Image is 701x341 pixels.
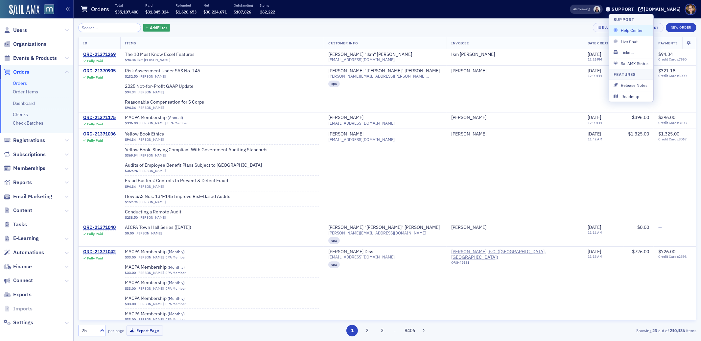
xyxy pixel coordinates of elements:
[125,296,208,302] a: MACPA Membership (Monthly)
[404,325,415,336] button: 8406
[125,162,262,168] a: Audits of Employee Benefit Plans Subject to [GEOGRAPHIC_DATA]
[125,115,208,121] span: MACPA Membership
[125,68,208,74] span: Risk Assessment Under SAS No. 145
[13,291,32,298] span: Exports
[87,122,103,126] div: Fully Paid
[669,328,686,333] strong: 210,136
[125,90,136,94] span: $94.34
[614,49,649,55] span: Tickets
[139,169,166,173] a: [PERSON_NAME]
[4,151,46,158] a: Subscriptions
[87,59,103,63] div: Fully Paid
[13,68,29,76] span: Orders
[451,68,486,74] div: [PERSON_NAME]
[139,153,166,158] a: [PERSON_NAME]
[588,73,602,78] time: 12:00 PM
[203,9,227,14] span: $30,224,671
[328,41,358,45] span: Customer Info
[168,311,185,316] span: ( Monthly )
[83,68,116,74] div: ORD-21370905
[13,263,32,270] span: Finance
[13,235,39,242] span: E-Learning
[143,24,170,32] button: AddFilter
[666,23,696,32] button: New Order
[166,302,186,306] div: CPA Member
[137,317,164,322] a: [PERSON_NAME]
[451,41,469,45] span: Invoicee
[4,277,33,284] a: Connect
[588,114,601,120] span: [DATE]
[4,235,39,242] a: E-Learning
[168,249,185,254] span: ( Monthly )
[614,93,649,99] span: Roadmap
[614,82,649,88] span: Release Notes
[614,71,636,77] h4: Features
[137,184,164,189] a: [PERSON_NAME]
[328,249,373,255] a: [PERSON_NAME] Diss
[328,121,395,126] span: [EMAIL_ADDRESS][DOMAIN_NAME]
[328,131,363,137] div: [PERSON_NAME]
[203,3,227,8] p: Net
[658,41,677,45] span: Payments
[593,23,633,32] button: Bulk Actions
[658,224,662,230] span: —
[108,328,124,333] label: per page
[328,81,340,87] div: cpa
[166,255,186,259] div: CPA Member
[139,121,166,125] a: [PERSON_NAME]
[4,193,52,200] a: Email Marketing
[451,131,486,137] div: [PERSON_NAME]
[139,200,166,204] a: [PERSON_NAME]
[137,137,164,142] a: [PERSON_NAME]
[168,280,185,285] span: ( Monthly )
[13,319,33,326] span: Settings
[346,325,358,336] button: 1
[658,74,691,78] span: Credit Card x3000
[451,225,486,231] div: [PERSON_NAME]
[13,120,43,126] a: Check Batches
[168,264,185,270] span: ( Monthly )
[573,7,580,11] div: Also
[4,249,44,256] a: Automations
[166,271,186,275] div: CPA Member
[451,115,578,121] span: Maxene Bardwell
[83,115,116,121] div: ORD-21371175
[644,6,681,12] div: [DOMAIN_NAME]
[13,100,35,106] a: Dashboard
[328,225,440,231] div: [PERSON_NAME] "[PERSON_NAME]" [PERSON_NAME]
[260,9,275,14] span: 262,222
[451,260,578,267] div: ORG-45681
[125,137,136,142] span: $94.34
[145,9,169,14] span: $31,845,324
[83,52,116,58] a: ORD-21371269
[658,51,673,57] span: $94.34
[658,249,675,255] span: $726.00
[83,131,116,137] a: ORD-21371036
[628,131,649,137] span: $1,325.00
[588,224,601,230] span: [DATE]
[168,115,183,120] span: ( Annual )
[658,68,675,74] span: $321.18
[175,9,197,14] span: $1,620,653
[588,120,602,125] time: 12:00 PM
[4,319,33,326] a: Settings
[4,27,27,34] a: Users
[4,40,46,48] a: Organizations
[125,231,134,235] span: $0.00
[13,165,45,172] span: Memberships
[125,302,136,306] span: $33.00
[125,311,208,317] span: MACPA Membership
[168,121,188,125] div: CPA Member
[4,165,45,172] a: Memberships
[125,147,268,153] a: Yellow Book: Staying Compliant With Government Auditing Standards
[125,255,136,259] span: $33.00
[632,114,649,120] span: $396.00
[125,52,208,58] span: The 10 Must Know Excel Features
[125,58,136,62] span: $94.34
[632,249,649,255] span: $726.00
[125,162,262,168] span: Audits of Employee Benefit Plans Subject to ERISA
[602,26,628,29] div: Bulk Actions
[573,7,590,12] span: Viewing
